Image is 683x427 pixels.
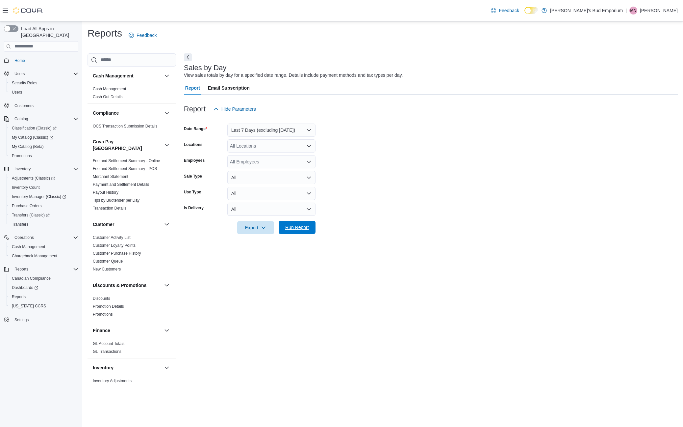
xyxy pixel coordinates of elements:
[12,56,78,65] span: Home
[12,126,57,131] span: Classification (Classic)
[163,281,171,289] button: Discounts & Promotions
[9,193,69,201] a: Inventory Manager (Classic)
[93,221,114,228] h3: Customer
[12,203,42,209] span: Purchase Orders
[7,292,81,301] button: Reports
[12,90,22,95] span: Users
[9,284,78,292] span: Dashboards
[9,124,59,132] a: Classification (Classic)
[306,143,312,149] button: Open list of options
[12,115,31,123] button: Catalog
[1,56,81,65] button: Home
[88,85,176,103] div: Cash Management
[93,72,162,79] button: Cash Management
[93,182,149,187] a: Payment and Settlement Details
[9,152,78,160] span: Promotions
[7,174,81,183] a: Adjustments (Classic)
[227,171,316,184] button: All
[93,282,162,289] button: Discounts & Promotions
[9,293,78,301] span: Reports
[184,142,203,147] label: Locations
[1,164,81,174] button: Inventory
[185,81,200,95] span: Report
[208,81,250,95] span: Email Subscription
[12,80,37,86] span: Security Roles
[184,126,207,131] label: Date Range
[629,7,637,14] div: Matej Nepimach
[163,364,171,372] button: Inventory
[184,105,206,113] h3: Report
[93,166,157,171] a: Fee and Settlement Summary - POS
[184,53,192,61] button: Next
[184,174,202,179] label: Sale Type
[93,282,146,289] h3: Discounts & Promotions
[7,183,81,192] button: Inventory Count
[93,95,123,99] a: Cash Out Details
[550,7,623,14] p: [PERSON_NAME]'s Bud Emporium
[9,202,78,210] span: Purchase Orders
[12,153,32,158] span: Promotions
[279,221,316,234] button: Run Report
[9,88,25,96] a: Users
[12,234,78,242] span: Operations
[9,274,78,282] span: Canadian Compliance
[93,364,114,371] h3: Inventory
[488,4,521,17] a: Feedback
[9,174,58,182] a: Adjustments (Classic)
[93,379,132,383] a: Inventory Adjustments
[14,71,25,76] span: Users
[9,274,53,282] a: Canadian Compliance
[1,69,81,78] button: Users
[9,302,49,310] a: [US_STATE] CCRS
[184,64,227,72] h3: Sales by Day
[9,211,52,219] a: Transfers (Classic)
[163,141,171,149] button: Cova Pay [GEOGRAPHIC_DATA]
[93,327,110,334] h3: Finance
[12,315,78,324] span: Settings
[9,152,35,160] a: Promotions
[93,386,146,391] a: Inventory by Product Historical
[93,304,124,309] a: Promotion Details
[9,293,28,301] a: Reports
[9,284,41,292] a: Dashboards
[13,7,43,14] img: Cova
[93,138,162,152] button: Cova Pay [GEOGRAPHIC_DATA]
[93,341,124,346] a: GL Account Totals
[93,243,136,248] a: Customer Loyalty Points
[93,72,134,79] h3: Cash Management
[12,135,53,140] span: My Catalog (Classic)
[227,187,316,200] button: All
[9,174,78,182] span: Adjustments (Classic)
[88,340,176,358] div: Finance
[7,124,81,133] a: Classification (Classic)
[184,189,201,195] label: Use Type
[163,327,171,334] button: Finance
[88,157,176,215] div: Cova Pay [GEOGRAPHIC_DATA]
[9,243,78,251] span: Cash Management
[12,294,26,299] span: Reports
[7,301,81,311] button: [US_STATE] CCRS
[88,27,122,40] h1: Reports
[184,205,204,211] label: Is Delivery
[9,124,78,132] span: Classification (Classic)
[7,142,81,151] button: My Catalog (Beta)
[184,158,205,163] label: Employees
[88,234,176,276] div: Customer
[9,184,42,191] a: Inventory Count
[9,252,60,260] a: Chargeback Management
[7,151,81,160] button: Promotions
[93,235,131,240] a: Customer Activity List
[14,103,34,108] span: Customers
[14,166,31,172] span: Inventory
[88,295,176,321] div: Discounts & Promotions
[7,201,81,211] button: Purchase Orders
[12,176,55,181] span: Adjustments (Classic)
[237,221,274,234] button: Export
[12,222,28,227] span: Transfers
[9,143,78,151] span: My Catalog (Beta)
[1,265,81,274] button: Reports
[1,101,81,110] button: Customers
[9,211,78,219] span: Transfers (Classic)
[12,253,57,259] span: Chargeback Management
